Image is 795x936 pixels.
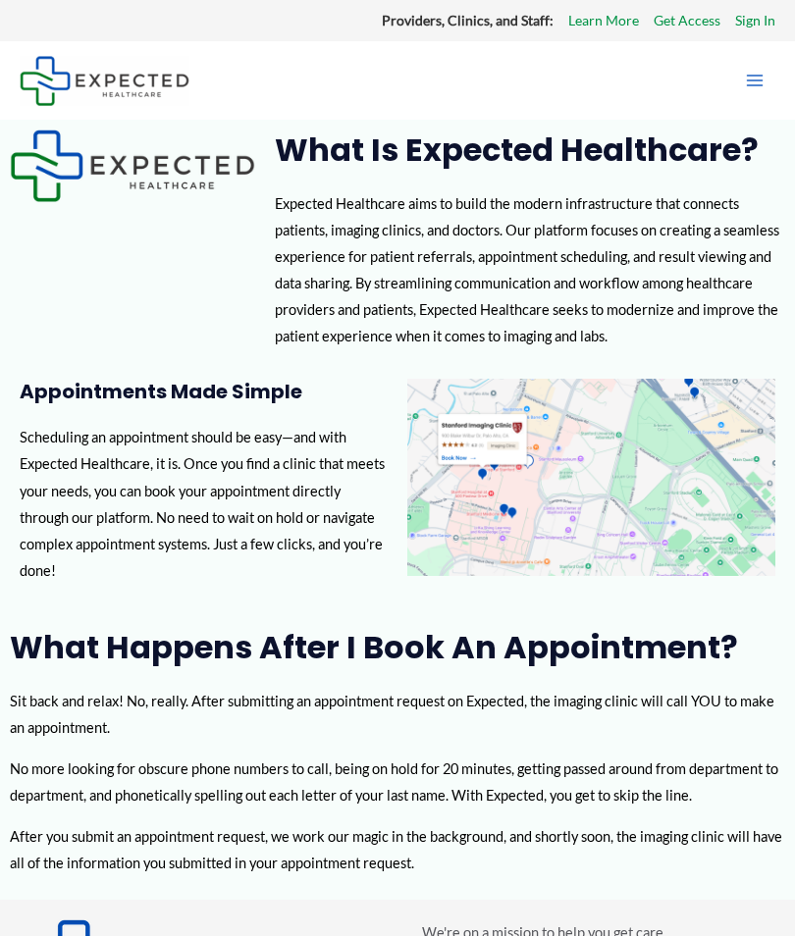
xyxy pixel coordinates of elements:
button: Main menu toggle [734,60,775,101]
img: Expected Healthcare Logo - side, dark font, small [20,56,189,106]
img: Expected Healthcare Logo [10,130,255,202]
h2: What is Expected Healthcare? [275,130,785,171]
p: Scheduling an appointment should be easy—and with Expected Healthcare, it is. Once you find a cli... [20,424,388,584]
p: No more looking for obscure phone numbers to call, being on hold for 20 minutes, getting passed a... [10,755,785,808]
h3: Appointments Made Simple [20,379,388,404]
h2: What Happens After I Book an Appointment? [10,627,785,668]
strong: Providers, Clinics, and Staff: [382,12,554,28]
a: Sign In [735,8,775,33]
a: Get Access [654,8,720,33]
div: Expected Healthcare aims to build the modern infrastructure that connects patients, imaging clini... [275,190,785,350]
p: Sit back and relax! No, really. After submitting an appointment request on Expected, the imaging ... [10,688,785,741]
a: Learn More [568,8,639,33]
p: After you submit an appointment request, we work our magic in the background, and shortly soon, t... [10,823,785,876]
